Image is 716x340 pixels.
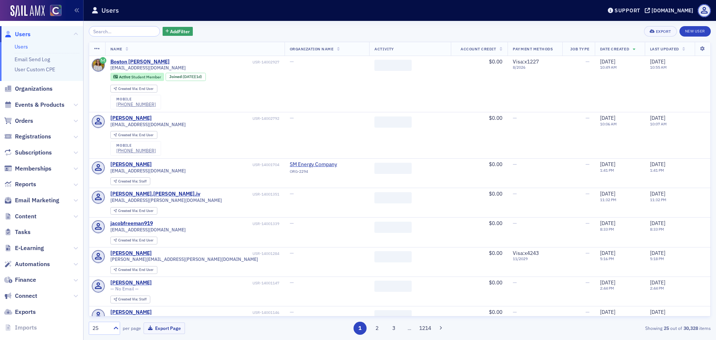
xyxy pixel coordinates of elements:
span: Visa : x1227 [513,58,539,65]
span: $0.00 [489,115,502,121]
span: Joined : [169,74,183,79]
time: 5:16 PM [600,256,614,261]
span: [DATE] [600,58,615,65]
span: [DATE] [650,115,665,121]
span: [DATE] [600,115,615,121]
span: $0.00 [489,309,502,315]
a: Events & Products [4,101,65,109]
span: — [585,279,590,286]
button: Export [644,26,676,37]
button: 2 [370,322,383,335]
span: Orders [15,117,33,125]
div: Created Via: End User [110,131,157,139]
div: [DOMAIN_NAME] [651,7,693,14]
a: Content [4,212,37,221]
span: $0.00 [489,220,502,227]
a: [PERSON_NAME] [110,161,152,168]
div: Created Via: End User [110,85,157,93]
a: Active Student Member [113,74,161,79]
div: End User [118,133,154,137]
label: per page [123,325,141,331]
strong: 25 [662,325,670,331]
a: Users [4,30,31,38]
a: Organizations [4,85,53,93]
span: [DATE] [650,220,665,227]
span: [DATE] [600,220,615,227]
a: [PERSON_NAME] [110,280,152,286]
span: Last Updated [650,46,679,52]
time: 8:33 PM [600,227,614,232]
button: AddFilter [163,27,193,36]
span: — [290,279,294,286]
strong: 30,328 [682,325,699,331]
span: [DATE] [600,279,615,286]
a: jacobfreeman919 [110,220,153,227]
span: Imports [15,324,37,332]
span: Organization Name [290,46,334,52]
time: 10:55 AM [650,65,667,70]
button: 1214 [419,322,432,335]
span: Tasks [15,228,31,236]
input: Search… [89,26,160,37]
div: Support [615,7,640,14]
span: [DATE] [650,58,665,65]
span: — No Email — [110,286,139,291]
span: ‌ [374,60,412,71]
a: Imports [4,324,37,332]
a: Email Marketing [4,196,59,205]
a: Tasks [4,228,31,236]
img: SailAMX [10,5,45,17]
div: End User [118,238,154,243]
div: Staff [118,297,147,302]
span: Created Via : [118,86,139,91]
span: Payment Methods [513,46,553,52]
span: Reports [15,180,36,188]
div: USR-14001284 [153,251,279,256]
a: Orders [4,117,33,125]
div: Active: Active: Student Member [110,73,164,81]
span: E-Learning [15,244,44,252]
button: 3 [387,322,401,335]
div: Export [656,29,671,34]
span: [EMAIL_ADDRESS][PERSON_NAME][DOMAIN_NAME] [110,197,222,203]
span: Created Via : [118,238,139,243]
span: Visa : x4243 [513,250,539,256]
span: ‌ [374,281,412,292]
span: Date Created [600,46,629,52]
span: Exports [15,308,36,316]
span: — [585,161,590,168]
span: Profile [698,4,711,17]
a: SM Energy Company [290,161,358,168]
span: Users [15,30,31,38]
span: — [290,220,294,227]
span: … [404,325,415,331]
span: Student Member [131,74,161,79]
a: New User [679,26,711,37]
span: $0.00 [489,190,502,197]
div: mobile [116,97,156,102]
a: User Custom CPE [15,66,55,73]
span: — [585,220,590,227]
span: — [585,115,590,121]
span: [DATE] [650,161,665,168]
span: [EMAIL_ADDRESS][DOMAIN_NAME] [110,227,186,233]
a: Boston [PERSON_NAME] [110,59,170,65]
span: ‌ [374,251,412,262]
a: Exports [4,308,36,316]
time: 8:33 PM [650,227,664,232]
span: ‌ [374,163,412,174]
span: [PERSON_NAME][EMAIL_ADDRESS][PERSON_NAME][DOMAIN_NAME] [110,256,258,262]
span: — [585,190,590,197]
span: [EMAIL_ADDRESS][DOMAIN_NAME] [110,168,186,174]
time: 10:06 AM [600,121,617,127]
span: — [513,161,517,168]
time: 1:41 PM [650,168,664,173]
span: Activity [374,46,394,52]
a: Registrations [4,132,51,141]
div: Created Via: End User [110,266,157,274]
span: Finance [15,276,36,284]
span: — [290,250,294,256]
